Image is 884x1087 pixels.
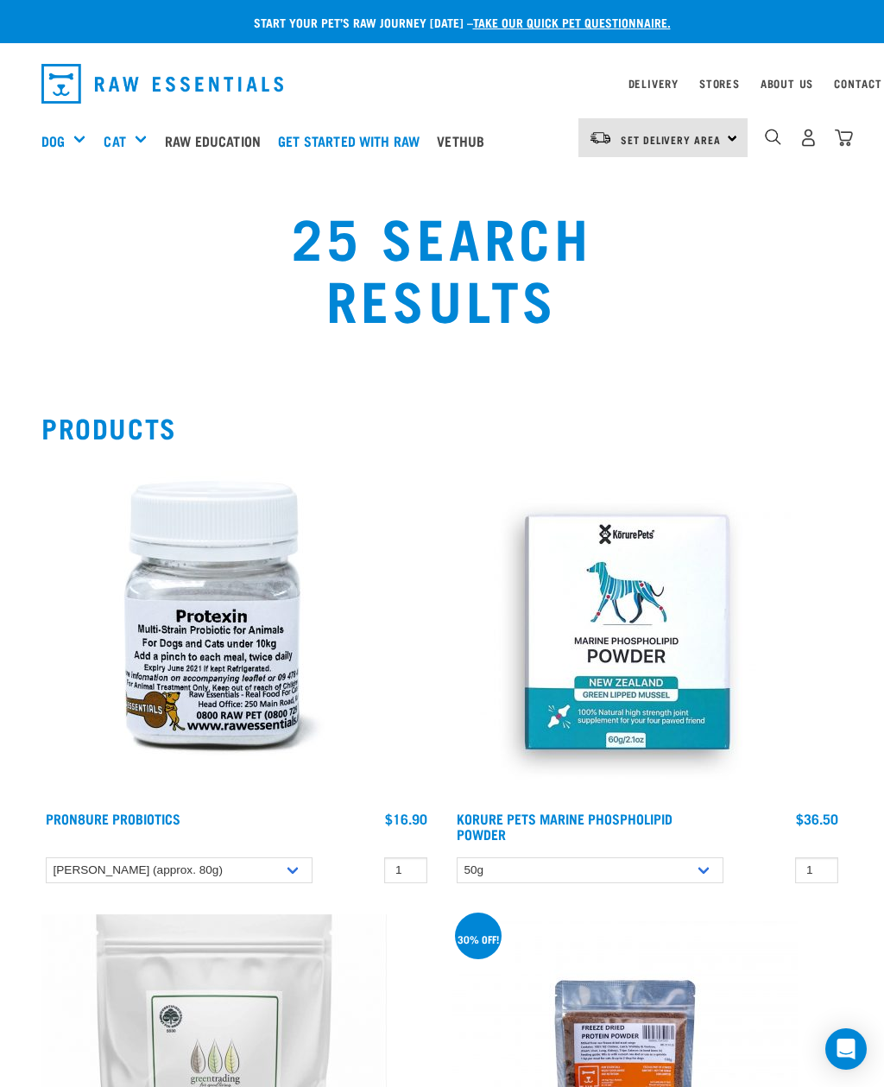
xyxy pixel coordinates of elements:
div: Open Intercom Messenger [825,1028,867,1070]
span: Set Delivery Area [621,136,721,142]
img: POWDER01 65ae0065 919d 4332 9357 5d1113de9ef1 1024x1024 [452,457,798,802]
img: home-icon@2x.png [835,129,853,147]
a: Cat [104,130,125,151]
h1: 25 Search Results [179,205,706,329]
img: user.png [799,129,818,147]
h2: Products [41,412,843,443]
a: Get started with Raw [274,106,433,175]
a: Raw Education [161,106,274,175]
nav: dropdown navigation [28,57,856,111]
div: $36.50 [796,811,838,826]
a: Korure Pets Marine Phospholipid Powder [457,814,672,837]
a: Contact [834,80,882,86]
a: take our quick pet questionnaire. [473,19,671,25]
a: ProN8ure Probiotics [46,814,180,822]
img: van-moving.png [589,130,612,146]
a: Stores [699,80,740,86]
input: 1 [384,857,427,884]
input: 1 [795,857,838,884]
div: 30% off! [458,936,499,942]
a: Vethub [433,106,497,175]
img: Raw Essentials Logo [41,64,283,104]
img: home-icon-1@2x.png [765,129,781,145]
div: $16.90 [385,811,427,826]
img: Plastic Bottle Of Protexin For Dogs And Cats [41,457,387,802]
a: Delivery [628,80,679,86]
a: Dog [41,130,65,151]
a: About Us [761,80,813,86]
